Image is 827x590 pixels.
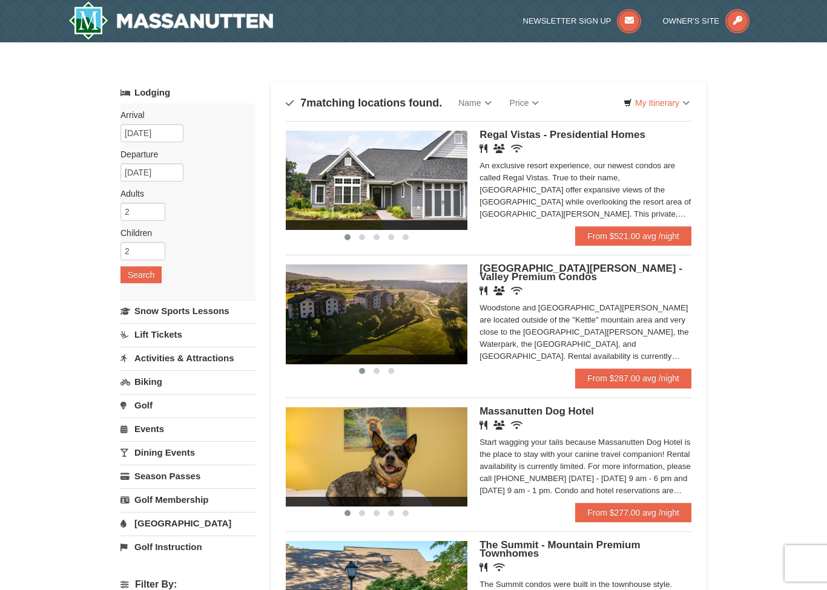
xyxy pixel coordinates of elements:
[479,421,487,430] i: Restaurant
[511,421,522,430] i: Wireless Internet (free)
[120,300,255,322] a: Snow Sports Lessons
[286,97,442,109] h4: matching locations found.
[479,263,682,283] span: [GEOGRAPHIC_DATA][PERSON_NAME] - Valley Premium Condos
[120,418,255,440] a: Events
[479,405,594,417] span: Massanutten Dog Hotel
[120,394,255,416] a: Golf
[120,370,255,393] a: Biking
[493,286,505,295] i: Banquet Facilities
[479,302,691,362] div: Woodstone and [GEOGRAPHIC_DATA][PERSON_NAME] are located outside of the "Kettle" mountain area an...
[479,129,645,140] span: Regal Vistas - Presidential Homes
[479,160,691,220] div: An exclusive resort experience, our newest condos are called Regal Vistas. True to their name, [G...
[493,563,505,572] i: Wireless Internet (free)
[616,94,697,112] a: My Itinerary
[120,188,246,200] label: Adults
[68,1,273,40] img: Massanutten Resort Logo
[663,16,720,25] span: Owner's Site
[120,347,255,369] a: Activities & Attractions
[479,539,640,559] span: The Summit - Mountain Premium Townhomes
[120,323,255,346] a: Lift Tickets
[120,465,255,487] a: Season Passes
[479,563,487,572] i: Restaurant
[120,579,255,590] h4: Filter By:
[479,144,487,153] i: Restaurant
[449,91,500,115] a: Name
[120,227,246,239] label: Children
[575,369,691,388] a: From $287.00 avg /night
[120,536,255,558] a: Golf Instruction
[663,16,750,25] a: Owner's Site
[120,512,255,534] a: [GEOGRAPHIC_DATA]
[511,286,522,295] i: Wireless Internet (free)
[523,16,642,25] a: Newsletter Sign Up
[575,503,691,522] a: From $277.00 avg /night
[493,421,505,430] i: Banquet Facilities
[120,488,255,511] a: Golf Membership
[479,436,691,497] div: Start wagging your tails because Massanutten Dog Hotel is the place to stay with your canine trav...
[575,226,691,246] a: From $521.00 avg /night
[300,97,306,109] span: 7
[501,91,549,115] a: Price
[120,109,246,121] label: Arrival
[120,266,162,283] button: Search
[120,148,246,160] label: Departure
[511,144,522,153] i: Wireless Internet (free)
[120,82,255,103] a: Lodging
[120,441,255,464] a: Dining Events
[479,286,487,295] i: Restaurant
[493,144,505,153] i: Banquet Facilities
[68,1,273,40] a: Massanutten Resort
[523,16,611,25] span: Newsletter Sign Up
